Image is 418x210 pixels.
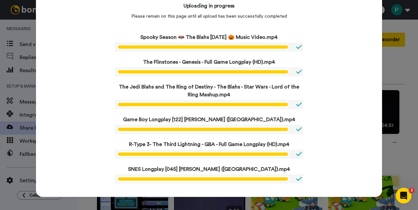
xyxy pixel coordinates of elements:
[409,188,414,193] span: 2
[115,33,303,41] p: Spooky Season 🦇 The Blahs [DATE] 🎃 Music Video.mp4
[115,165,303,173] p: SNES Longplay [045] [PERSON_NAME] ([GEOGRAPHIC_DATA]).mp4
[115,140,303,148] p: R-Type 3- The Third Lightning - GBA - Full Game Longplay (HD).mp4
[396,188,411,203] iframe: Intercom live chat
[184,2,235,10] h4: Uploading in progress
[115,83,303,99] p: The Jedi Blahs and The Ring of Destiny - The Blahs - Star Wars - Lord of the Ring Mashup.mp4
[115,116,303,123] p: Game Boy Longplay [122] [PERSON_NAME] ([GEOGRAPHIC_DATA]).mp4
[131,13,287,20] p: Please remain on this page until all upload has been successfully completed
[115,58,303,66] p: The Flinstones - Genesis - Full Game Longplay (HD).mp4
